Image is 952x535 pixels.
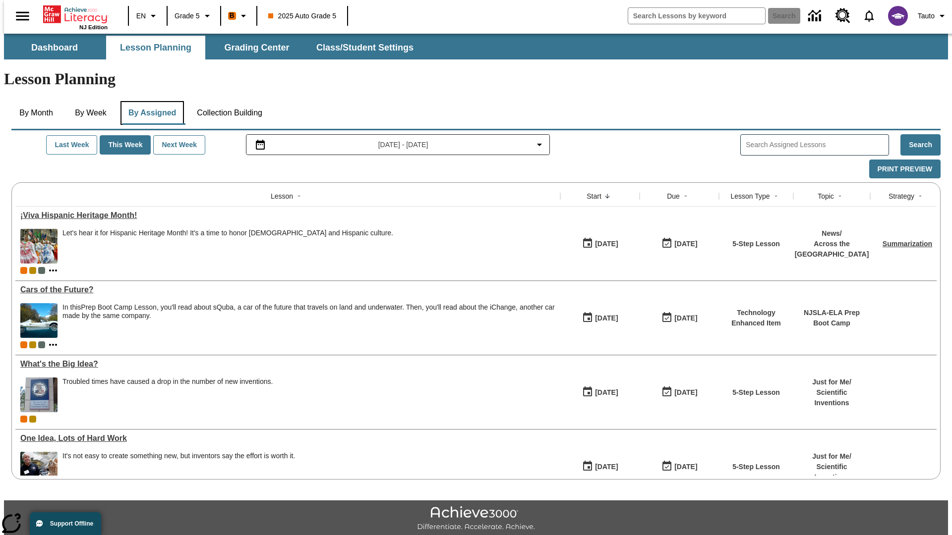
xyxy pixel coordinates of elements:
button: By Week [66,101,116,125]
a: Notifications [856,3,882,29]
button: 09/15/25: First time the lesson was available [579,234,621,253]
div: Current Class [20,267,27,274]
span: EN [136,11,146,21]
span: [DATE] - [DATE] [378,140,428,150]
div: Current Class [20,341,27,348]
button: Sort [293,190,305,202]
span: NJ Edition [79,24,108,30]
p: 5-Step Lesson [732,462,780,472]
button: Last Week [46,135,97,155]
a: Data Center [802,2,830,30]
button: Lesson Planning [106,36,205,59]
div: [DATE] [595,238,618,250]
button: Grading Center [207,36,306,59]
span: Grade 5 [175,11,200,21]
button: Sort [914,190,926,202]
testabrev: Prep Boot Camp Lesson, you'll read about sQuba, a car of the future that travels on land and unde... [62,303,555,320]
button: Profile/Settings [914,7,952,25]
img: avatar image [888,6,908,26]
button: Sort [680,190,692,202]
div: New 2025 class [29,416,36,423]
button: Sort [770,190,782,202]
div: Strategy [889,191,914,201]
div: Lesson Type [730,191,770,201]
a: One Idea, Lots of Hard Work, Lessons [20,434,555,443]
button: 04/13/26: Last day the lesson can be accessed [658,383,701,402]
div: Lesson [271,191,293,201]
div: Start [587,191,601,201]
p: NJSLA-ELA Prep Boot Camp [798,308,865,328]
p: Scientific Inventions [798,387,865,408]
button: Select the date range menu item [250,139,546,151]
button: Language: EN, Select a language [132,7,164,25]
img: High-tech automobile treading water. [20,303,58,338]
div: [DATE] [674,238,697,250]
div: Topic [818,191,834,201]
button: By Assigned [120,101,184,125]
p: 5-Step Lesson [732,387,780,398]
span: Tauto [918,11,935,21]
p: News / [795,228,869,239]
div: OL 2025 Auto Grade 6 [38,267,45,274]
div: In this [62,303,555,320]
button: Select a new avatar [882,3,914,29]
button: Dashboard [5,36,104,59]
button: Print Preview [869,160,941,179]
div: New 2025 class [29,267,36,274]
p: Just for Me / [798,451,865,462]
div: Current Class [20,416,27,423]
a: Cars of the Future? , Lessons [20,285,555,294]
p: Technology Enhanced Item [724,308,788,328]
div: New 2025 class [29,341,36,348]
div: [DATE] [674,461,697,473]
button: 09/21/25: Last day the lesson can be accessed [658,234,701,253]
button: Show more classes [47,339,59,351]
button: Support Offline [30,512,101,535]
div: OL 2025 Auto Grade 6 [38,341,45,348]
button: 09/10/25: First time the lesson was available [579,309,621,327]
span: It's not easy to create something new, but inventors say the effort is worth it. [62,452,295,486]
div: Let's hear it for Hispanic Heritage Month! It's a time to honor [DEMOGRAPHIC_DATA] and Hispanic c... [62,229,393,237]
button: Boost Class color is orange. Change class color [224,7,253,25]
p: Across the [GEOGRAPHIC_DATA] [795,239,869,260]
button: By Month [11,101,61,125]
a: What's the Big Idea?, Lessons [20,360,555,369]
button: Sort [834,190,846,202]
a: Summarization [883,240,932,248]
div: One Idea, Lots of Hard Work [20,434,555,443]
div: Troubled times have caused a drop in the number of new inventions. [62,377,273,412]
div: SubNavbar [4,34,948,59]
span: Support Offline [50,520,93,527]
div: [DATE] [595,461,618,473]
button: 03/23/26: Last day the lesson can be accessed [658,457,701,476]
div: [DATE] [595,312,618,324]
button: Sort [601,190,613,202]
button: Class/Student Settings [308,36,421,59]
input: Search Assigned Lessons [746,138,889,152]
div: What's the Big Idea? [20,360,555,369]
div: It's not easy to create something new, but inventors say the effort is worth it. [62,452,295,460]
img: A large sign near a building says U.S. Patent and Trademark Office. A troubled economy can make i... [20,377,58,412]
div: SubNavbar [4,36,422,59]
p: Just for Me / [798,377,865,387]
a: Resource Center, Will open in new tab [830,2,856,29]
div: Troubled times have caused a drop in the number of new inventions. [62,377,273,386]
button: 03/17/25: First time the lesson was available [579,457,621,476]
button: Search [900,134,941,156]
div: [DATE] [674,312,697,324]
button: This Week [100,135,151,155]
div: Let's hear it for Hispanic Heritage Month! It's a time to honor Hispanic Americans and Hispanic c... [62,229,393,264]
p: Scientific Inventions [798,462,865,482]
div: Cars of the Future? [20,285,555,294]
span: B [230,9,235,22]
button: 04/07/25: First time the lesson was available [579,383,621,402]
